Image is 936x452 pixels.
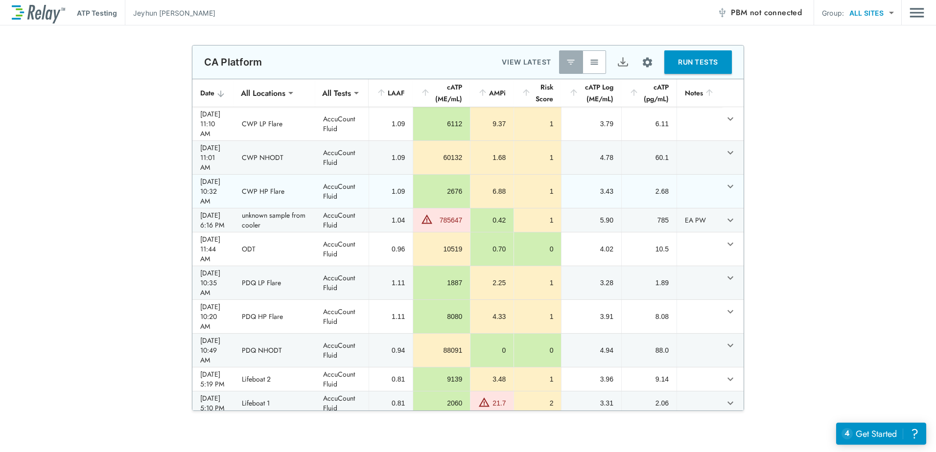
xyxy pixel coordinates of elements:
div: AMPi [478,87,506,99]
div: 6112 [421,119,462,129]
td: unknown sample from cooler [234,208,315,232]
div: 0 [478,345,506,355]
td: PDQ LP Flare [234,266,315,299]
span: not connected [750,7,802,18]
div: [DATE] 5:10 PM [200,393,226,413]
td: AccuCount Fluid [315,367,369,391]
div: 3.79 [569,119,613,129]
p: ATP Testing [77,8,117,18]
td: AccuCount Fluid [315,107,369,140]
div: 9.37 [478,119,506,129]
div: Notes [685,87,714,99]
td: AccuCount Fluid [315,232,369,266]
div: 4.94 [569,345,613,355]
div: [DATE] 11:44 AM [200,234,226,264]
div: 1 [522,186,553,196]
td: AccuCount Fluid [315,334,369,367]
div: 4.33 [478,312,506,321]
button: Export [611,50,634,74]
button: Site setup [634,49,660,75]
div: 9139 [421,374,462,384]
button: PBM not connected [713,3,806,23]
div: [DATE] 6:16 PM [200,210,226,230]
img: Warning [478,396,490,408]
div: [DATE] 10:20 AM [200,302,226,331]
iframe: Resource center [836,423,926,445]
div: 3.43 [569,186,613,196]
div: 0.94 [377,345,405,355]
img: Offline Icon [717,8,727,18]
div: 88.0 [630,345,669,355]
div: 10519 [421,244,462,254]
img: Latest [566,57,576,67]
div: [DATE] 10:49 AM [200,336,226,365]
div: 3.31 [569,398,613,408]
div: 4.02 [569,244,613,254]
p: CA Platform [204,56,262,68]
div: cATP (pg/mL) [629,81,669,105]
div: 5.90 [569,215,613,225]
div: 8.08 [630,312,669,321]
div: Risk Score [521,81,553,105]
div: 3.96 [569,374,613,384]
td: CWP HP Flare [234,175,315,208]
div: 10.5 [630,244,669,254]
div: 1.04 [377,215,405,225]
button: expand row [722,144,739,161]
td: ODT [234,232,315,266]
button: expand row [722,236,739,252]
div: 21.7 [492,398,506,408]
div: 0 [522,345,553,355]
div: 0.81 [377,374,405,384]
button: expand row [722,371,739,387]
img: LuminUltra Relay [12,2,65,23]
div: 2.25 [478,278,506,288]
div: [DATE] 5:19 PM [200,369,226,389]
div: 6.88 [478,186,506,196]
div: [DATE] 11:01 AM [200,143,226,172]
div: 3.28 [569,278,613,288]
div: 60132 [421,153,462,162]
div: 0 [522,244,553,254]
th: Date [192,79,234,107]
div: 1 [522,119,553,129]
td: PDQ HP Flare [234,300,315,333]
button: expand row [722,178,739,195]
img: View All [589,57,599,67]
td: AccuCount Fluid [315,208,369,232]
div: 1.11 [377,312,405,321]
div: [DATE] 10:35 AM [200,268,226,297]
div: 2.06 [630,398,669,408]
td: CWP LP Flare [234,107,315,140]
div: cATP (ME/mL) [421,81,462,105]
p: VIEW LATEST [502,56,551,68]
div: 0.96 [377,244,405,254]
div: 9.14 [630,374,669,384]
div: [DATE] 10:32 AM [200,177,226,206]
button: expand row [722,395,739,411]
div: 1 [522,153,553,162]
button: expand row [722,337,739,354]
div: LAAF [376,87,405,99]
div: 1.09 [377,119,405,129]
div: 4.78 [569,153,613,162]
div: 0.81 [377,398,405,408]
div: 0.70 [478,244,506,254]
div: All Tests [315,83,358,103]
div: 2.68 [630,186,669,196]
td: AccuCount Fluid [315,266,369,299]
div: 2 [522,398,553,408]
p: Group: [822,8,844,18]
div: 1.68 [478,153,506,162]
td: PDQ NHODT [234,334,315,367]
div: 785647 [435,215,462,225]
td: AccuCount Fluid [315,175,369,208]
img: Export Icon [617,56,629,68]
div: All Locations [234,83,292,103]
div: 3.91 [569,312,613,321]
button: expand row [722,111,739,127]
div: 88091 [421,345,462,355]
td: AccuCount Fluid [315,300,369,333]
